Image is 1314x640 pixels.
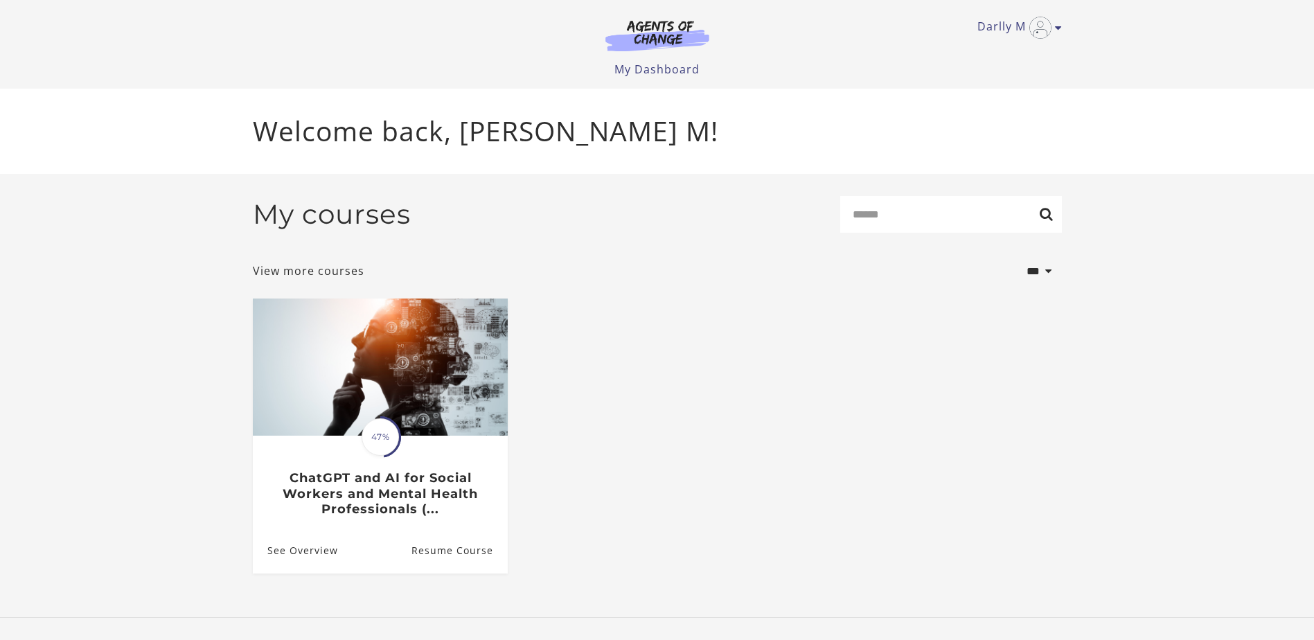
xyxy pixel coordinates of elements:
a: View more courses [253,263,364,279]
h3: ChatGPT and AI for Social Workers and Mental Health Professionals (... [267,470,492,517]
p: Welcome back, [PERSON_NAME] M! [253,111,1062,152]
a: Toggle menu [977,17,1055,39]
span: 47% [362,418,399,456]
a: ChatGPT and AI for Social Workers and Mental Health Professionals (...: See Overview [253,528,338,573]
img: Agents of Change Logo [591,19,724,51]
a: My Dashboard [614,62,700,77]
a: ChatGPT and AI for Social Workers and Mental Health Professionals (...: Resume Course [411,528,507,573]
h2: My courses [253,198,411,231]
